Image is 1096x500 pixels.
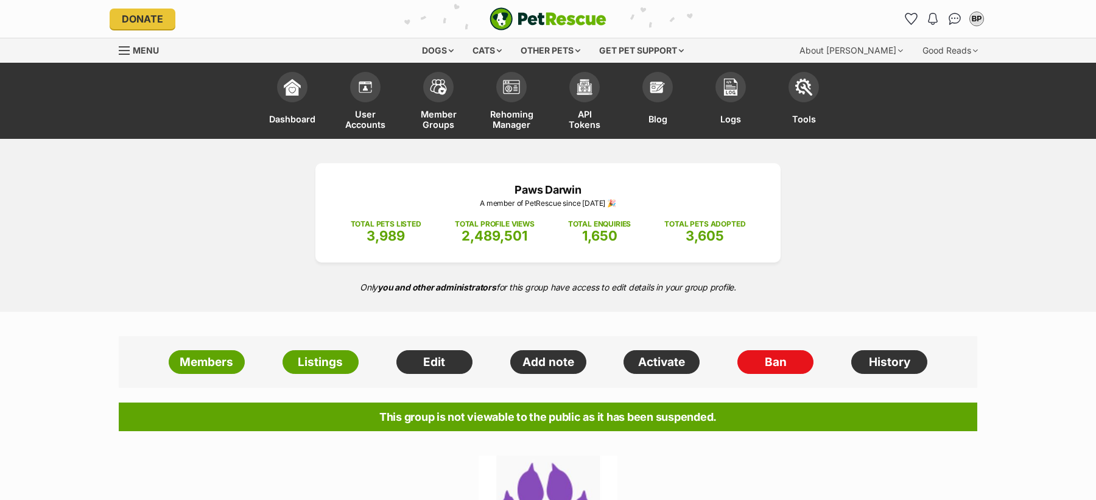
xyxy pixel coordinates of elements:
[329,66,402,139] a: User Accounts
[169,350,245,375] a: Members
[490,108,533,130] span: Rehoming Manager
[283,350,359,375] a: Listings
[901,9,986,29] ul: Account quick links
[344,108,387,130] span: User Accounts
[334,181,762,198] p: Paws Darwin
[503,80,520,94] img: group-profile-icon-3fa3cf56718a62981997c0bc7e787c4b2cf8bcc04b72c1350f741eb67cf2f40e.svg
[396,350,472,375] a: Edit
[851,350,927,375] a: History
[914,38,986,63] div: Good Reads
[512,38,589,63] div: Other pets
[462,228,527,244] span: 2,489,501
[722,79,739,96] img: logs-icon-5bf4c29380941ae54b88474b1138927238aebebbc450bc62c8517511492d5a22.svg
[737,350,813,375] a: Ban
[967,9,986,29] button: My account
[351,219,421,230] p: TOTAL PETS LISTED
[945,9,964,29] a: Conversations
[269,108,315,130] span: Dashboard
[367,228,405,244] span: 3,989
[591,38,692,63] div: Get pet support
[767,66,840,139] a: Tools
[417,108,460,130] span: Member Groups
[792,108,816,130] span: Tools
[664,219,745,230] p: TOTAL PETS ADOPTED
[510,350,586,375] a: Add note
[928,13,938,25] img: notifications-46538b983faf8c2785f20acdc204bb7945ddae34d4c08c2a6579f10ce5e182be.svg
[648,108,667,130] span: Blog
[490,7,606,30] a: PetRescue
[133,45,159,55] span: Menu
[475,66,548,139] a: Rehoming Manager
[548,66,621,139] a: API Tokens
[901,9,921,29] a: Favourites
[334,198,762,209] p: A member of PetRescue since [DATE] 🎉
[119,403,977,431] p: This group is not viewable to the public as it has been suspended.
[357,79,374,96] img: members-icon-d6bcda0bfb97e5ba05b48644448dc2971f67d37433e5abca221da40c41542bd5.svg
[621,66,694,139] a: Blog
[720,108,741,130] span: Logs
[413,38,462,63] div: Dogs
[949,13,961,25] img: chat-41dd97257d64d25036548639549fe6c8038ab92f7586957e7f3b1b290dea8141.svg
[686,228,724,244] span: 3,605
[430,79,447,95] img: team-members-icon-5396bd8760b3fe7c0b43da4ab00e1e3bb1a5d9ba89233759b79545d2d3fc5d0d.svg
[624,350,700,375] a: Activate
[576,79,593,96] img: api-icon-849e3a9e6f871e3acf1f60245d25b4cd0aad652aa5f5372336901a6a67317bd8.svg
[464,38,510,63] div: Cats
[490,7,606,30] img: logo-e224e6f780fb5917bec1dbf3a21bbac754714ae5b6737aabdf751b685950b380.svg
[923,9,943,29] button: Notifications
[256,66,329,139] a: Dashboard
[694,66,767,139] a: Logs
[563,108,606,130] span: API Tokens
[568,219,631,230] p: TOTAL ENQUIRIES
[971,13,983,25] div: BP
[649,79,666,96] img: blogs-icon-e71fceff818bbaa76155c998696f2ea9b8fc06abc828b24f45ee82a475c2fd99.svg
[378,282,496,292] strong: you and other administrators
[791,38,912,63] div: About [PERSON_NAME]
[455,219,535,230] p: TOTAL PROFILE VIEWS
[795,79,812,96] img: tools-icon-677f8b7d46040df57c17cb185196fc8e01b2b03676c49af7ba82c462532e62ee.svg
[284,79,301,96] img: dashboard-icon-eb2f2d2d3e046f16d808141f083e7271f6b2e854fb5c12c21221c1fb7104beca.svg
[110,9,175,29] a: Donate
[402,66,475,139] a: Member Groups
[582,228,617,244] span: 1,650
[119,38,167,60] a: Menu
